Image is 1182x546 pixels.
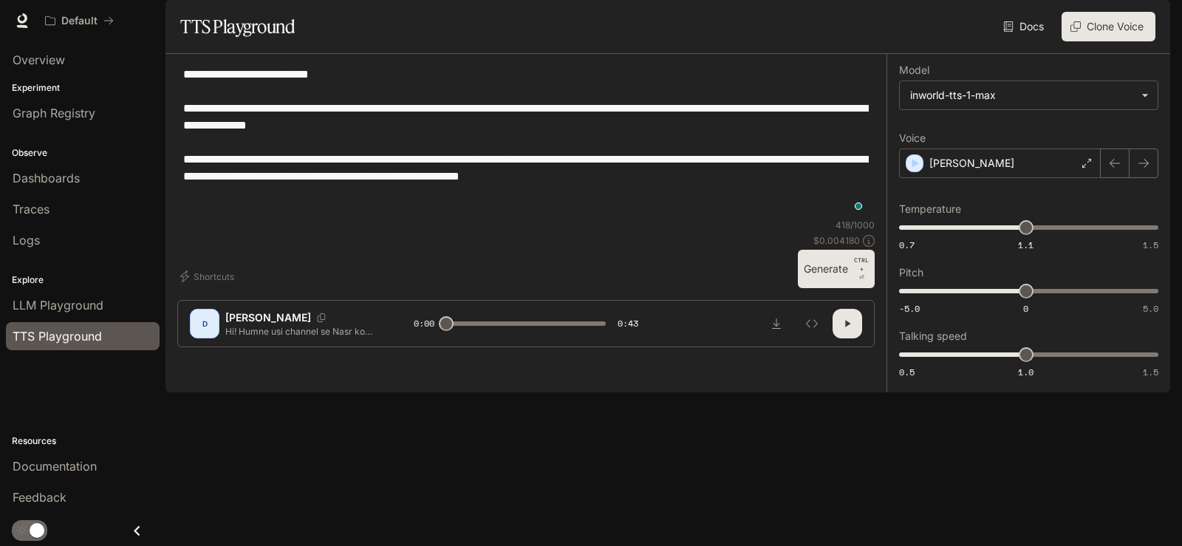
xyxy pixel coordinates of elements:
h1: TTS Playground [180,12,295,41]
p: CTRL + [854,256,869,273]
span: 0:43 [618,316,638,331]
span: -5.0 [899,302,920,315]
button: Download audio [762,309,791,338]
p: Voice [899,133,926,143]
p: Default [61,15,98,27]
p: Talking speed [899,331,967,341]
span: 1.1 [1018,239,1034,251]
div: inworld-tts-1-max [900,81,1158,109]
span: 1.5 [1143,239,1158,251]
a: Docs [1000,12,1050,41]
button: Inspect [797,309,827,338]
span: 0.7 [899,239,915,251]
p: Hi! Humne usi channel se Nasr ko apne artist ke taur pe invite [PERSON_NAME], shayad abhi hum ful... [225,325,378,338]
span: 5.0 [1143,302,1158,315]
p: Pitch [899,267,923,278]
span: 1.0 [1018,366,1034,378]
button: Copy Voice ID [311,313,332,322]
button: GenerateCTRL +⏎ [798,250,875,288]
span: 0.5 [899,366,915,378]
button: Shortcuts [177,265,240,288]
button: Clone Voice [1062,12,1155,41]
button: All workspaces [38,6,120,35]
p: [PERSON_NAME] [225,310,311,325]
div: inworld-tts-1-max [910,88,1134,103]
p: Model [899,65,929,75]
span: 0:00 [414,316,434,331]
span: 0 [1023,302,1028,315]
textarea: To enrich screen reader interactions, please activate Accessibility in Grammarly extension settings [183,66,869,219]
p: ⏎ [854,256,869,282]
p: Temperature [899,204,961,214]
p: [PERSON_NAME] [929,156,1014,171]
div: D [193,312,216,335]
span: 1.5 [1143,366,1158,378]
